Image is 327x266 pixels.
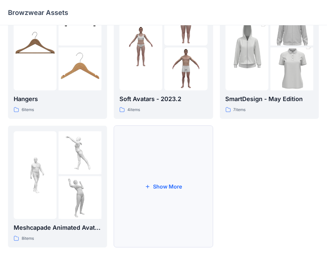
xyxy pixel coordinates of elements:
[22,106,34,113] p: 6 items
[114,126,213,248] button: Show More
[59,131,101,174] img: folder 2
[119,25,162,68] img: folder 1
[8,8,68,17] p: Browzwear Assets
[127,106,140,113] p: 4 items
[119,94,207,104] p: Soft Avatars - 2023.2
[59,176,101,219] img: folder 3
[59,48,101,90] img: folder 3
[14,223,101,232] p: Meshcapade Animated Avatars
[14,25,57,68] img: folder 1
[226,14,268,79] img: folder 1
[164,48,207,90] img: folder 3
[270,37,313,101] img: folder 3
[22,235,34,242] p: 8 items
[226,94,313,104] p: SmartDesign - May Edition
[8,126,107,248] a: folder 1folder 2folder 3Meshcapade Animated Avatars8items
[14,94,101,104] p: Hangers
[234,106,246,113] p: 7 items
[14,154,57,197] img: folder 1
